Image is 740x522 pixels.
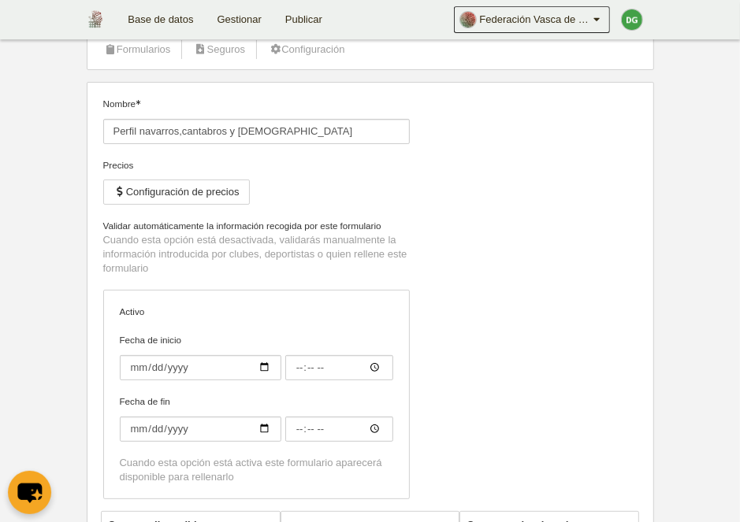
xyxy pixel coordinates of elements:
[120,416,281,442] input: Fecha de fin
[103,97,410,144] label: Nombre
[260,38,353,61] a: Configuración
[120,305,393,319] label: Activo
[87,9,103,28] img: Federación Vasca de Voleibol
[454,6,610,33] a: Federación Vasca de Voleibol
[103,158,410,172] div: Precios
[8,471,51,514] button: chat-button
[103,119,410,144] input: Nombre
[103,219,410,233] label: Validar automáticamente la información recogida por este formulario
[103,233,410,276] p: Cuando esta opción está desactivada, validarás manualmente la información introducida por clubes,...
[285,355,393,380] input: Fecha de inicio
[480,12,590,28] span: Federación Vasca de Voleibol
[460,12,476,28] img: Oa2hBJ8rYK13.30x30.jpg
[120,456,393,484] div: Cuando esta opción está activa este formulario aparecerá disponible para rellenarlo
[120,394,393,442] label: Fecha de fin
[120,355,281,380] input: Fecha de inicio
[285,416,393,442] input: Fecha de fin
[95,38,180,61] a: Formularios
[103,180,250,205] button: Configuración de precios
[185,38,254,61] a: Seguros
[120,333,393,380] label: Fecha de inicio
[136,100,140,105] i: Obligatorio
[622,9,642,30] img: c2l6ZT0zMHgzMCZmcz05JnRleHQ9REcmYmc9NDNhMDQ3.png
